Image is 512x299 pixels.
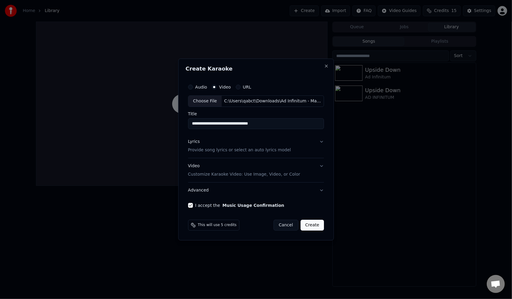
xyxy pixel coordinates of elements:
label: Audio [195,85,207,89]
button: VideoCustomize Karaoke Video: Use Image, Video, or Color [188,158,324,182]
div: Choose File [188,96,222,107]
button: LyricsProvide song lyrics or select an auto lyrics model [188,134,324,158]
div: Lyrics [188,139,200,145]
button: Cancel [274,220,298,231]
p: Customize Karaoke Video: Use Image, Video, or Color [188,171,300,177]
button: Advanced [188,183,324,198]
p: Provide song lyrics or select an auto lyrics model [188,147,291,153]
div: Video [188,163,300,177]
span: This will use 5 credits [198,223,237,228]
label: I accept the [195,203,284,207]
label: Title [188,112,324,116]
label: Video [219,85,231,89]
div: C:\Users\qabct\Downloads\Ad Infinitum - Marching on Versailles - combo.mp4 [222,98,324,104]
h2: Create Karaoke [186,66,327,71]
button: I accept the [223,203,284,207]
button: Create [301,220,324,231]
label: URL [243,85,251,89]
